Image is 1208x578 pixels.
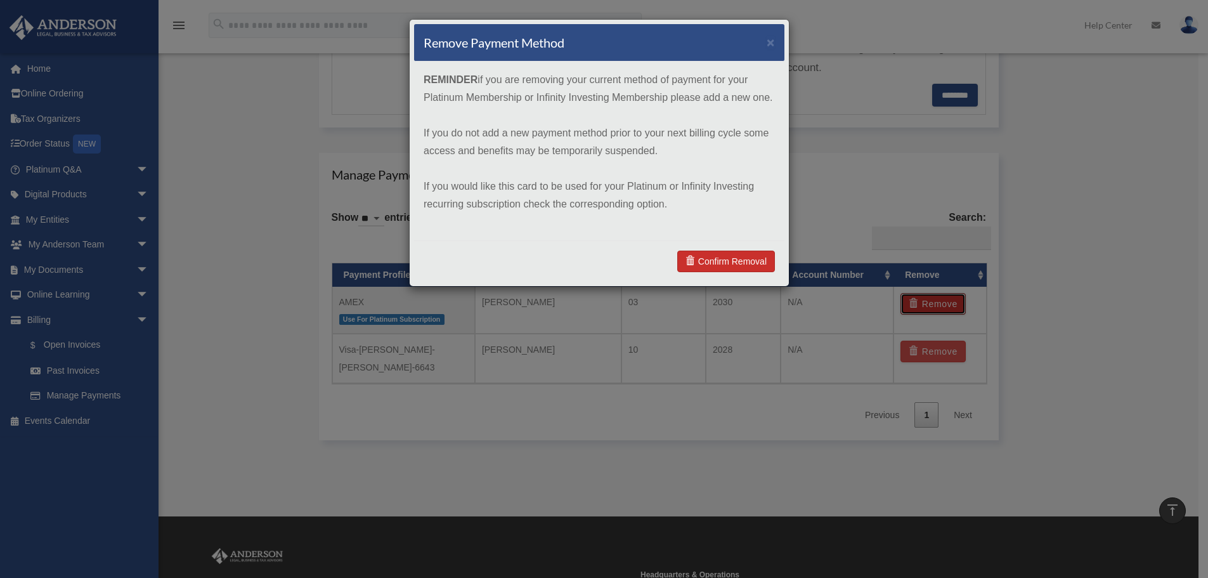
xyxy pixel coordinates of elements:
p: If you would like this card to be used for your Platinum or Infinity Investing recurring subscrip... [424,178,775,213]
button: × [767,36,775,49]
p: If you do not add a new payment method prior to your next billing cycle some access and benefits ... [424,124,775,160]
a: Confirm Removal [677,251,775,272]
strong: REMINDER [424,74,477,85]
div: if you are removing your current method of payment for your Platinum Membership or Infinity Inves... [414,62,784,240]
h4: Remove Payment Method [424,34,564,51]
